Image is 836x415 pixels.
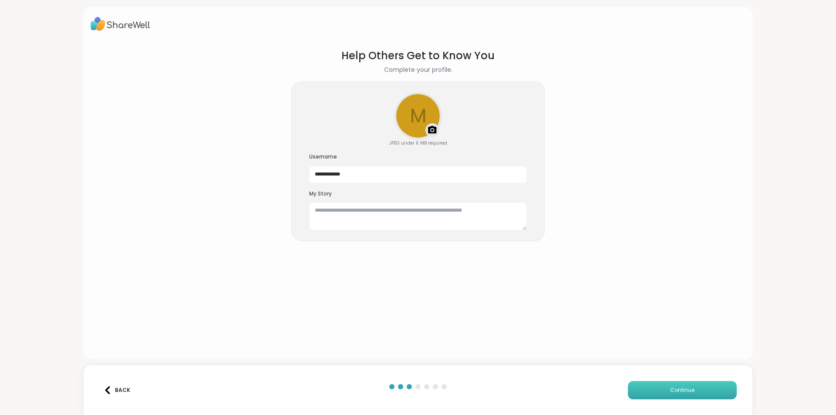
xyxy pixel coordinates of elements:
h3: My Story [309,190,527,198]
h2: Complete your profile. [384,65,452,74]
button: Back [99,381,134,399]
h3: Username [309,153,527,161]
h1: Help Others Get to Know You [341,48,495,64]
div: Back [104,386,130,394]
span: Continue [670,386,694,394]
div: JPEG under 6 MB required [389,140,447,146]
button: Continue [628,381,737,399]
img: ShareWell Logo [91,14,150,34]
